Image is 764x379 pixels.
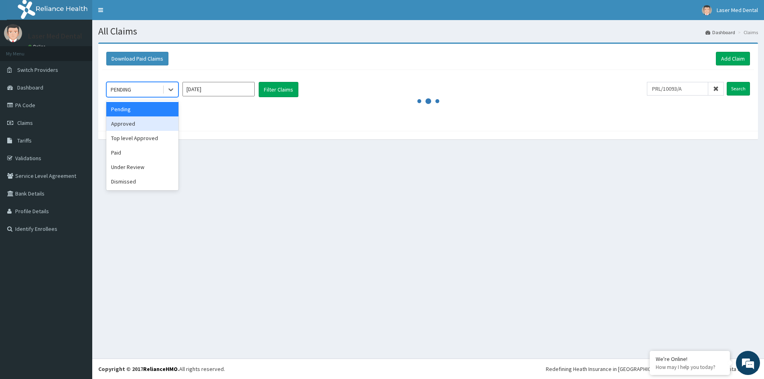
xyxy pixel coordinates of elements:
span: Claims [17,119,33,126]
p: Laser Med Dental [28,33,82,40]
div: Dismissed [106,174,178,189]
span: Dashboard [17,84,43,91]
a: Dashboard [705,29,735,36]
div: Minimize live chat window [132,4,151,23]
span: Laser Med Dental [717,6,758,14]
button: Filter Claims [259,82,298,97]
a: Online [28,44,47,49]
svg: audio-loading [416,89,440,113]
input: Select Month and Year [182,82,255,96]
img: User Image [702,5,712,15]
img: User Image [4,24,22,42]
strong: Copyright © 2017 . [98,365,179,373]
div: PENDING [111,86,131,94]
div: Pending [106,102,178,116]
div: Redefining Heath Insurance in [GEOGRAPHIC_DATA] using Telemedicine and Data Science! [546,365,758,373]
footer: All rights reserved. [92,359,764,379]
div: Chat with us now [42,45,135,55]
div: Paid [106,145,178,160]
li: Claims [736,29,758,36]
button: Download Paid Claims [106,52,168,65]
span: Tariffs [17,137,32,144]
div: We're Online! [656,355,724,363]
div: Approved [106,116,178,131]
h1: All Claims [98,26,758,37]
span: Switch Providers [17,66,58,73]
textarea: Type your message and hit 'Enter' [4,219,153,247]
a: RelianceHMO [143,365,178,373]
input: Search by HMO ID [647,82,708,96]
p: How may I help you today? [656,364,724,371]
img: d_794563401_company_1708531726252_794563401 [15,40,32,60]
div: Top level Approved [106,131,178,145]
span: We're online! [47,101,111,182]
input: Search [727,82,750,96]
a: Add Claim [716,52,750,65]
div: Under Review [106,160,178,174]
